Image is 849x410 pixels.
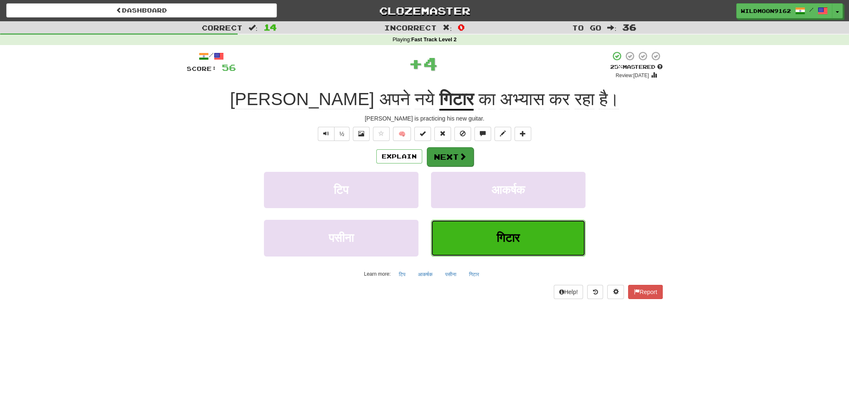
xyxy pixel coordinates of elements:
button: Next [427,147,474,166]
span: पसीना [329,231,354,244]
span: नये [415,89,434,109]
span: है। [599,89,619,109]
span: 56 [222,62,236,73]
span: : [607,24,616,31]
span: रहा [575,89,594,109]
button: आकर्षक [413,268,437,281]
button: Reset to 0% Mastered (alt+r) [434,127,451,141]
button: पसीना [264,220,418,256]
span: अपने [379,89,410,109]
small: Learn more: [364,271,390,277]
button: Play sentence audio (ctl+space) [318,127,335,141]
span: टिप [334,184,348,196]
span: Correct [202,23,243,32]
span: 36 [622,22,636,32]
span: 4 [423,53,438,74]
span: आकर्षक [492,184,525,196]
button: Report [628,285,662,299]
span: 25 % [610,63,623,70]
button: गिटार [431,220,585,256]
span: / [809,7,814,13]
button: पसीना [441,268,461,281]
u: गिटार [439,89,474,111]
span: : [248,24,258,31]
span: To go [572,23,601,32]
a: Clozemaster [289,3,560,18]
button: Ignore sentence (alt+i) [454,127,471,141]
button: गिटार [464,268,484,281]
button: Edit sentence (alt+d) [494,127,511,141]
span: + [408,51,423,76]
a: WildMoon9162 / [736,3,832,18]
button: 🧠 [393,127,411,141]
button: टिप [394,268,410,281]
span: : [443,24,452,31]
button: Explain [376,149,422,163]
span: गिटार [497,231,520,244]
button: ½ [334,127,350,141]
button: टिप [264,172,418,208]
button: Favorite sentence (alt+f) [373,127,390,141]
button: Set this sentence to 100% Mastered (alt+m) [414,127,431,141]
span: अभ्यास [500,89,544,109]
span: Score: [187,65,217,72]
span: 0 [458,22,465,32]
div: [PERSON_NAME] is practicing his new guitar. [187,114,663,123]
div: / [187,51,236,61]
span: 14 [264,22,277,32]
span: [PERSON_NAME] [230,89,374,109]
button: Discuss sentence (alt+u) [474,127,491,141]
button: Add to collection (alt+a) [514,127,531,141]
div: Text-to-speech controls [316,127,350,141]
strong: Fast Track Level 2 [411,37,457,43]
span: कर [549,89,570,109]
button: Show image (alt+x) [353,127,370,141]
small: Review: [DATE] [616,73,649,78]
span: का [479,89,495,109]
div: Mastered [610,63,663,71]
button: आकर्षक [431,172,585,208]
a: Dashboard [6,3,277,18]
span: Incorrect [384,23,437,32]
button: Round history (alt+y) [587,285,603,299]
button: Help! [554,285,583,299]
span: WildMoon9162 [741,7,791,15]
